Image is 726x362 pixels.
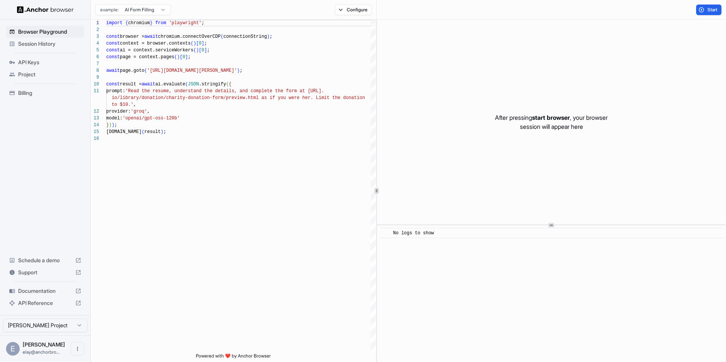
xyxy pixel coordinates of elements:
span: 'groq' [131,109,147,114]
span: ​ [384,229,388,237]
span: browser = [120,34,144,39]
div: 13 [91,115,99,122]
span: connectionString [223,34,267,39]
div: 7 [91,60,99,67]
span: ; [204,41,207,46]
span: 'openai/gpt-oss-120b' [123,116,180,121]
span: ) [196,48,199,53]
span: result [144,129,161,135]
span: ; [270,34,272,39]
span: 0 [202,48,204,53]
span: [DOMAIN_NAME] [106,129,142,135]
span: chromium.connectOverCDP [158,34,221,39]
span: ) [177,54,180,60]
span: 'Read the resume, understand the details, and comp [125,88,261,94]
span: await [144,34,158,39]
div: 3 [91,33,99,40]
div: 2 [91,26,99,33]
div: Project [6,68,84,80]
div: 10 [91,81,99,88]
span: } [150,20,152,26]
span: Project [18,71,81,78]
div: 15 [91,128,99,135]
div: Schedule a demo [6,254,84,266]
span: page.goto [120,68,144,73]
span: start browser [532,114,570,121]
span: const [106,82,120,87]
span: ; [240,68,242,73]
span: Browser Playground [18,28,81,36]
span: ; [115,122,117,128]
span: Session History [18,40,81,48]
span: ( [185,82,188,87]
span: ) [161,129,163,135]
span: ( [220,34,223,39]
div: Session History [6,38,84,50]
span: ) [193,41,196,46]
div: 12 [91,108,99,115]
span: ( [193,48,196,53]
div: E [6,342,20,356]
p: After pressing , your browser session will appear here [495,113,608,131]
span: await [142,82,155,87]
div: 16 [91,135,99,142]
span: Powered with ❤️ by Anchor Browser [196,353,271,362]
span: await [106,68,120,73]
div: 9 [91,74,99,81]
span: const [106,34,120,39]
button: Start [696,5,721,15]
span: lete the form at [URL]. [261,88,324,94]
span: [ [196,41,199,46]
span: model: [106,116,123,121]
span: No logs to show [393,231,434,236]
span: '[URL][DOMAIN_NAME][PERSON_NAME]' [147,68,237,73]
span: 0 [199,41,202,46]
span: ) [109,122,112,128]
span: to $10.' [112,102,133,107]
span: prompt: [106,88,125,94]
div: 1 [91,20,99,26]
span: ; [163,129,166,135]
div: Documentation [6,285,84,297]
span: example: [100,7,119,13]
span: [ [199,48,202,53]
span: ; [207,48,209,53]
span: JSON [188,82,199,87]
span: from [155,20,166,26]
span: result = [120,82,142,87]
span: ; [202,20,204,26]
button: Configure [335,5,372,15]
span: ) [267,34,270,39]
span: ( [142,129,144,135]
img: Anchor Logo [17,6,74,13]
span: ( [191,41,193,46]
span: ; [188,54,191,60]
span: , [147,109,150,114]
span: ) [112,122,114,128]
div: 14 [91,122,99,128]
div: API Keys [6,56,84,68]
span: 'playwright' [169,20,202,26]
span: 0 [183,54,185,60]
span: elay@anchorbrowser.io [23,349,60,355]
span: , [133,102,136,107]
span: { [125,20,128,26]
span: } [106,122,109,128]
span: Schedule a demo [18,257,72,264]
span: ] [185,54,188,60]
span: .stringify [199,82,226,87]
span: API Reference [18,299,72,307]
span: ai = context.serviceWorkers [120,48,193,53]
span: Billing [18,89,81,97]
span: const [106,48,120,53]
span: ] [204,48,207,53]
span: Start [707,7,718,13]
span: html as if you were her. Limit the donation [248,95,365,101]
span: [ [180,54,182,60]
span: import [106,20,123,26]
div: 11 [91,88,99,94]
span: const [106,54,120,60]
span: ( [174,54,177,60]
span: Support [18,269,72,276]
span: const [106,41,120,46]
